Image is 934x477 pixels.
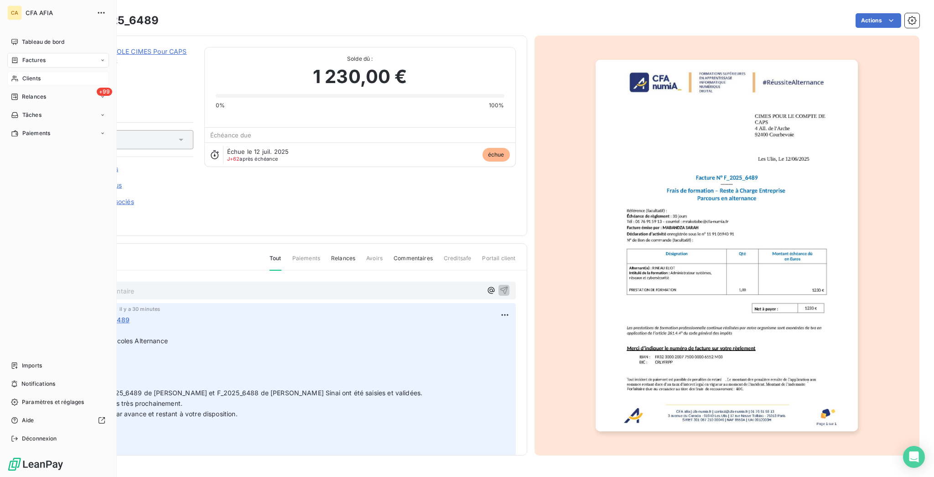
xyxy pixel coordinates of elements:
span: Relances [331,254,355,270]
span: Paramètres et réglages [22,398,84,406]
span: Paiements [292,254,320,270]
span: Échéance due [210,131,252,139]
span: après échéance [227,156,278,162]
span: 100% [489,101,504,110]
span: Portail client [482,254,515,270]
span: J+62 [227,156,240,162]
h3: F_2025_6489 [85,12,159,29]
span: Tâches [22,111,42,119]
span: Factures [22,56,46,64]
span: Les factures F_2025_6489 de [PERSON_NAME] et F_2025_6488 de [PERSON_NAME] Sinai ont été saisies e... [61,389,422,397]
span: Creditsafe [444,254,472,270]
span: Déconnexion [22,435,57,443]
span: Échue le 12 juil. 2025 [227,148,289,155]
span: Aide [22,416,34,425]
a: Aide [7,413,109,428]
span: CFA AFIA [26,9,91,16]
span: Avoirs [366,254,383,270]
span: Vous remerciant par avance et restant à votre disposition. [61,410,238,418]
span: échue [483,148,510,162]
span: 1 230,00 € [313,63,407,90]
button: Actions [856,13,901,28]
span: C CA CIMES PS [72,58,193,65]
span: Relances [22,93,46,101]
span: +99 [97,88,112,96]
span: Clients [22,74,41,83]
span: Paiements [22,129,50,137]
img: invoice_thumbnail [596,60,858,431]
span: Tout [270,254,281,271]
span: Solde dû : [216,55,504,63]
span: il y a 30 minutes [119,306,161,312]
div: Open Intercom Messenger [903,446,925,468]
span: 0% [216,101,225,110]
span: Tableau de bord [22,38,64,46]
img: Logo LeanPay [7,457,64,472]
a: CREDIT AGRICOLE CIMES Pour CAPS [72,47,187,55]
span: Notifications [21,380,55,388]
span: Imports [22,362,42,370]
div: CA [7,5,22,20]
span: Elles seront réglées très prochainement. [61,399,182,407]
span: Commentaires [394,254,433,270]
